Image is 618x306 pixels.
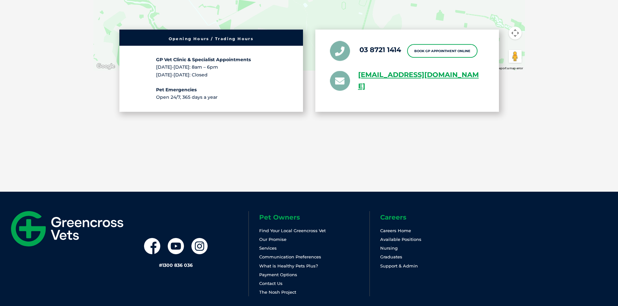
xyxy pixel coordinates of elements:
[159,262,193,268] a: #1300 836 036
[156,86,266,101] p: Open 24/7, 365 days a year
[259,228,326,233] a: Find Your Local Greencross Vet
[407,44,478,58] a: Book GP Appointment Online
[259,237,286,242] a: Our Promise
[156,57,251,63] b: GP Vet Clinic & Specialist Appointments
[380,214,491,221] h6: Careers
[259,263,318,268] a: What is Healthy Pets Plus?
[380,245,398,251] a: Nursing
[123,37,300,41] h6: Opening Hours / Trading Hours
[359,46,401,54] a: 03 8721 1414
[259,214,370,221] h6: Pet Owners
[259,272,297,277] a: Payment Options
[156,87,197,93] b: Pet Emergencies
[358,70,484,92] a: [EMAIL_ADDRESS][DOMAIN_NAME]
[509,27,522,40] button: Map camera controls
[259,281,283,286] a: Contact Us
[159,262,162,268] span: #
[259,254,321,259] a: Communication Preferences
[156,56,266,79] p: [DATE]-[DATE]: 8am – 6pm [DATE]-[DATE]: Closed
[259,289,296,295] a: The Nosh Project
[259,245,277,251] a: Services
[380,237,421,242] a: Available Positions
[380,263,418,268] a: Support & Admin
[380,228,411,233] a: Careers Home
[380,254,402,259] a: Graduates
